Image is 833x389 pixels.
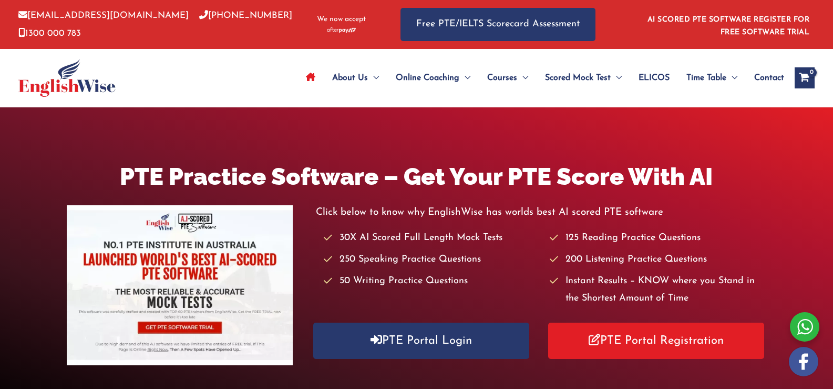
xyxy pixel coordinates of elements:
a: Scored Mock TestMenu Toggle [537,59,630,96]
a: View Shopping Cart, empty [795,67,815,88]
span: Courses [487,59,517,96]
a: [EMAIL_ADDRESS][DOMAIN_NAME] [18,11,189,20]
li: 250 Speaking Practice Questions [324,251,540,268]
a: [PHONE_NUMBER] [199,11,292,20]
h1: PTE Practice Software – Get Your PTE Score With AI [67,160,766,193]
span: Contact [754,59,784,96]
span: Menu Toggle [726,59,737,96]
a: 1300 000 783 [18,29,81,38]
aside: Header Widget 1 [641,7,815,42]
span: Menu Toggle [517,59,528,96]
img: Afterpay-Logo [327,27,356,33]
a: AI SCORED PTE SOFTWARE REGISTER FOR FREE SOFTWARE TRIAL [647,16,810,36]
span: Time Table [686,59,726,96]
img: cropped-ew-logo [18,59,116,97]
img: white-facebook.png [789,347,818,376]
nav: Site Navigation: Main Menu [297,59,784,96]
a: Contact [746,59,784,96]
a: PTE Portal Login [313,323,530,359]
a: ELICOS [630,59,678,96]
li: 125 Reading Practice Questions [550,230,766,247]
span: Online Coaching [396,59,459,96]
a: About UsMenu Toggle [324,59,387,96]
span: About Us [332,59,368,96]
a: CoursesMenu Toggle [479,59,537,96]
a: Online CoachingMenu Toggle [387,59,479,96]
span: ELICOS [639,59,670,96]
span: Menu Toggle [368,59,379,96]
p: Click below to know why EnglishWise has worlds best AI scored PTE software [316,204,767,221]
span: Menu Toggle [611,59,622,96]
span: Menu Toggle [459,59,470,96]
li: 50 Writing Practice Questions [324,273,540,290]
img: pte-institute-main [67,205,293,365]
li: Instant Results – KNOW where you Stand in the Shortest Amount of Time [550,273,766,308]
span: We now accept [317,14,366,25]
span: Scored Mock Test [545,59,611,96]
a: Time TableMenu Toggle [678,59,746,96]
a: PTE Portal Registration [548,323,765,359]
li: 200 Listening Practice Questions [550,251,766,268]
li: 30X AI Scored Full Length Mock Tests [324,230,540,247]
a: Free PTE/IELTS Scorecard Assessment [400,8,595,41]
